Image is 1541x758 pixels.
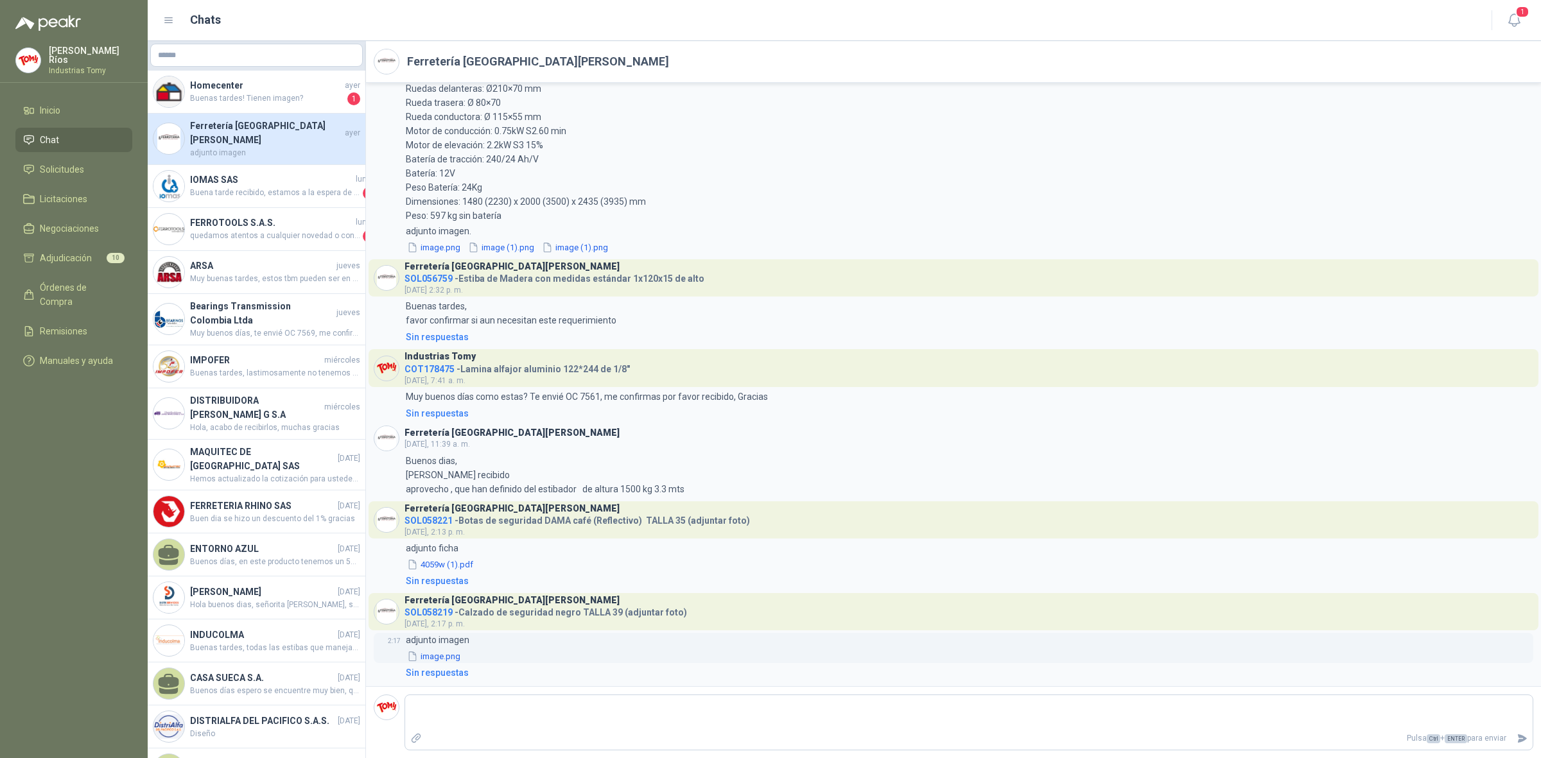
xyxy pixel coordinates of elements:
[405,528,465,537] span: [DATE], 2:13 p. m.
[153,214,184,245] img: Company Logo
[374,356,399,381] img: Company Logo
[406,224,609,238] p: adjunto imagen.
[190,273,360,285] span: Muy buenas tardes, estos tbm pueden ser en material Viton, gracias.
[374,266,399,290] img: Company Logo
[15,128,132,152] a: Chat
[324,401,360,413] span: miércoles
[336,307,360,319] span: jueves
[190,628,335,642] h4: INDUCOLMA
[190,445,335,473] h4: MAQUITEC DE [GEOGRAPHIC_DATA] SAS
[148,705,365,748] a: Company LogoDISTRIALFA DEL PACIFICO S.A.S.[DATE]Diseño
[153,171,184,202] img: Company Logo
[405,286,463,295] span: [DATE] 2:32 p. m.
[190,327,360,340] span: Muy buenos días, te envié OC 7569, me confirmas recibido porfa, Gracias
[153,398,184,429] img: Company Logo
[153,496,184,527] img: Company Logo
[148,165,365,208] a: Company LogoIOMAS SASlunesBuena tarde recibido, estamos a la espera de poder gestionar cartera y ...
[406,666,469,680] div: Sin respuestas
[40,354,113,368] span: Manuales y ayuda
[190,92,345,105] span: Buenas tardes! Tienen imagen?
[1515,6,1529,18] span: 1
[153,304,184,334] img: Company Logo
[49,46,132,64] p: [PERSON_NAME] Ríos
[190,173,353,187] h4: IOMAS SAS
[148,576,365,619] a: Company Logo[PERSON_NAME][DATE]Hola buenos dias, señorita [PERSON_NAME], saludos cordiales, señor...
[40,221,99,236] span: Negociaciones
[363,230,376,243] span: 2
[190,230,360,243] span: quedamos atentos a cualquier novedad o consulta
[356,216,376,228] span: lunes
[15,15,81,31] img: Logo peakr
[190,422,360,434] span: Hola, acabo de recibirlos, muchas gracias
[190,473,360,485] span: Hemos actualizado la cotización para ustedes, les incluimos el valor [PERSON_NAME] en el precio d...
[403,406,1533,420] a: Sin respuestas
[190,556,360,568] span: Buenos días, en este producto tenemos un 5% de descuento adicional sobre la compra hasta fin de e...
[190,367,360,379] span: Buenas tardes, lastimosamente no tenemos el equipo por Comodato. Sin embargo, podemos otorgar un ...
[190,585,335,599] h4: [PERSON_NAME]
[374,508,399,532] img: Company Logo
[403,574,1533,588] a: Sin respuestas
[15,98,132,123] a: Inicio
[190,513,360,525] span: Buen dia se hizo un descuento del 1% gracias
[405,353,476,360] h3: Industrias Tomy
[190,11,221,29] h1: Chats
[1502,9,1526,32] button: 1
[148,345,365,388] a: Company LogoIMPOFERmiércolesBuenas tardes, lastimosamente no tenemos el equipo por Comodato. Sin ...
[324,354,360,366] span: miércoles
[405,727,427,750] label: Adjuntar archivos
[15,349,132,373] a: Manuales y ayuda
[405,597,620,604] h3: Ferretería [GEOGRAPHIC_DATA][PERSON_NAME]
[190,499,335,513] h4: FERRETERIA RHINO SAS
[153,625,184,656] img: Company Logo
[406,574,469,588] div: Sin respuestas
[153,449,184,480] img: Company Logo
[148,490,365,533] a: Company LogoFERRETERIA RHINO SAS[DATE]Buen dia se hizo un descuento del 1% gracias
[405,376,466,385] span: [DATE], 7:41 a. m.
[338,500,360,512] span: [DATE]
[190,728,360,740] span: Diseño
[338,715,360,727] span: [DATE]
[15,246,132,270] a: Adjudicación10
[190,259,334,273] h4: ARSA
[336,260,360,272] span: jueves
[153,76,184,107] img: Company Logo
[153,351,184,382] img: Company Logo
[403,666,1533,680] a: Sin respuestas
[347,92,360,105] span: 1
[1427,734,1440,743] span: Ctrl
[406,541,474,555] p: adjunto ficha
[1511,727,1533,750] button: Enviar
[1445,734,1467,743] span: ENTER
[148,71,365,114] a: Company LogoHomecenterayerBuenas tardes! Tienen imagen?1
[363,187,376,200] span: 2
[405,364,455,374] span: COT178475
[40,133,59,147] span: Chat
[374,49,399,74] img: Company Logo
[541,241,609,254] button: image (1).png
[388,637,401,644] span: 2:17
[406,650,462,663] button: image.png
[406,406,469,420] div: Sin respuestas
[148,294,365,345] a: Company LogoBearings Transmission Colombia LtdajuevesMuy buenos días, te envié OC 7569, me confir...
[405,270,704,282] h4: - Estiba de Madera con medidas estándar 1x120x15 de alto
[190,599,360,611] span: Hola buenos dias, señorita [PERSON_NAME], saludos cordiales, señorita este item son las que no so...
[405,505,620,512] h3: Ferretería [GEOGRAPHIC_DATA][PERSON_NAME]
[148,208,365,251] a: Company LogoFERROTOOLS S.A.S.lunesquedamos atentos a cualquier novedad o consulta2
[345,80,360,92] span: ayer
[374,426,399,451] img: Company Logo
[190,147,360,159] span: adjunto imagen
[190,714,335,728] h4: DISTRIALFA DEL PACIFICO S.A.S.
[190,353,322,367] h4: IMPOFER
[190,299,334,327] h4: Bearings Transmission Colombia Ltda
[405,263,620,270] h3: Ferretería [GEOGRAPHIC_DATA][PERSON_NAME]
[190,216,353,230] h4: FERROTOOLS S.A.S.
[148,662,365,705] a: CASA SUECA S.A.[DATE]Buenos días espero se encuentre muy bien, quería realizar una consulta para ...
[405,512,750,524] h4: - Botas de seguridad DAMA café (Reflectivo) TALLA 35 (adjuntar foto)
[15,157,132,182] a: Solicitudes
[405,429,620,436] h3: Ferretería [GEOGRAPHIC_DATA][PERSON_NAME]
[405,604,687,616] h4: - Calzado de seguridad negro TALLA 39 (adjuntar foto)
[49,67,132,74] p: Industrias Tomy
[40,162,84,177] span: Solicitudes
[406,454,684,496] p: Buenos dias, [PERSON_NAME] recibido aprovecho , que han definido del estibador de altura 1500 kg ...
[406,330,469,344] div: Sin respuestas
